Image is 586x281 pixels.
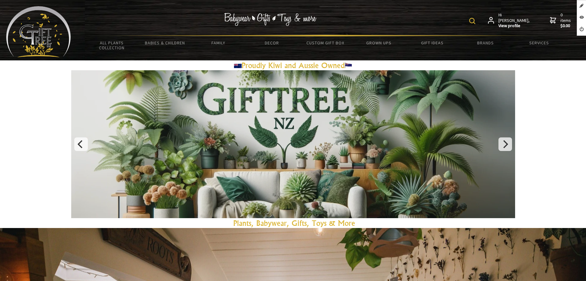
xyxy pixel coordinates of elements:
span: 0 items [560,12,572,29]
a: Services [512,36,566,49]
a: All Plants Collection [85,36,138,54]
a: Decor [245,36,298,49]
a: 0 items$0.00 [550,12,572,29]
span: Hi [PERSON_NAME], [498,12,530,29]
button: Previous [74,137,88,151]
a: Family [192,36,245,49]
strong: View profile [498,23,530,29]
strong: $0.00 [560,23,572,29]
button: Next [498,137,512,151]
a: Babies & Children [138,36,192,49]
a: Plants, Babywear, Gifts, Toys & Mor [233,218,351,228]
a: Brands [459,36,512,49]
a: Hi [PERSON_NAME],View profile [488,12,530,29]
img: Babywear - Gifts - Toys & more [224,13,316,26]
img: product search [469,18,475,24]
a: Custom Gift Box [299,36,352,49]
a: Grown Ups [352,36,405,49]
a: Gift Ideas [405,36,459,49]
a: Proudly Kiwi and Aussie Owned [234,61,352,70]
img: Babyware - Gifts - Toys and more... [6,6,71,57]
